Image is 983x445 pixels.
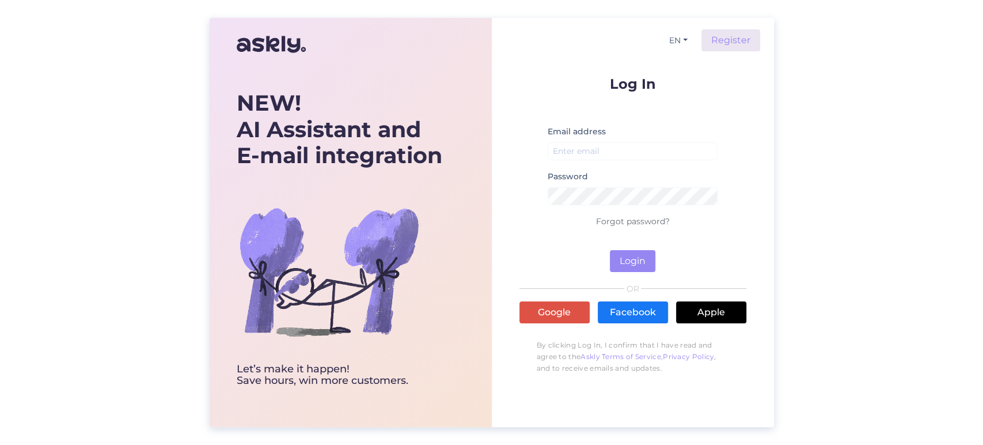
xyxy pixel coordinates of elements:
[596,216,670,227] a: Forgot password?
[548,142,718,160] input: Enter email
[237,90,442,169] div: AI Assistant and E-mail integration
[237,179,421,364] img: bg-askly
[519,301,590,323] a: Google
[665,32,692,49] button: EN
[519,334,746,380] p: By clicking Log In, I confirm that I have read and agree to the , , and to receive emails and upd...
[237,89,301,116] b: NEW!
[548,171,588,183] label: Password
[237,364,442,387] div: Let’s make it happen! Save hours, win more customers.
[237,31,306,58] img: Askly
[663,352,714,361] a: Privacy Policy
[598,301,668,323] a: Facebook
[519,77,746,91] p: Log In
[624,285,641,293] span: OR
[676,301,746,323] a: Apple
[580,352,661,361] a: Askly Terms of Service
[701,29,760,51] a: Register
[548,126,606,138] label: Email address
[610,250,655,272] button: Login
